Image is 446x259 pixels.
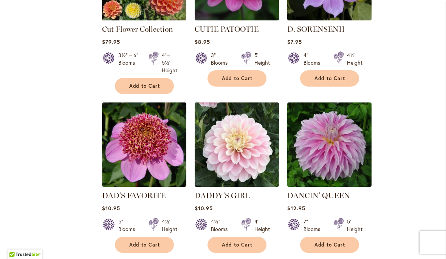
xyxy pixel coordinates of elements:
[115,237,174,253] button: Add to Cart
[287,25,345,34] a: D. SORENSENII
[287,191,350,200] a: DANCIN' QUEEN
[287,181,372,188] a: Dancin' Queen
[208,237,266,253] button: Add to Cart
[254,51,270,67] div: 5' Height
[211,218,232,233] div: 4½" Blooms
[287,205,305,212] span: $12.95
[6,232,27,253] iframe: Launch Accessibility Center
[195,15,279,22] a: CUTIE PATOOTIE
[287,102,372,187] img: Dancin' Queen
[162,51,177,74] div: 4' – 5½' Height
[102,38,120,45] span: $79.95
[102,25,173,34] a: Cut Flower Collection
[118,51,139,74] div: 3½" – 6" Blooms
[254,218,270,233] div: 4' Height
[129,242,160,248] span: Add to Cart
[222,242,253,248] span: Add to Cart
[195,102,279,187] img: DADDY'S GIRL
[195,181,279,188] a: DADDY'S GIRL
[300,237,359,253] button: Add to Cart
[222,75,253,82] span: Add to Cart
[118,218,139,233] div: 5" Blooms
[347,51,362,67] div: 4½' Height
[304,218,325,233] div: 7" Blooms
[287,15,372,22] a: D. SORENSENII
[195,205,213,212] span: $10.95
[115,78,174,94] button: Add to Cart
[195,38,210,45] span: $8.95
[208,70,266,87] button: Add to Cart
[314,75,345,82] span: Add to Cart
[314,242,345,248] span: Add to Cart
[300,70,359,87] button: Add to Cart
[102,15,186,22] a: CUT FLOWER COLLECTION
[102,205,120,212] span: $10.95
[347,218,362,233] div: 5' Height
[287,38,302,45] span: $7.95
[211,51,232,67] div: 3" Blooms
[195,25,259,34] a: CUTIE PATOOTIE
[162,218,177,233] div: 4½' Height
[304,51,325,67] div: 4" Blooms
[102,191,166,200] a: DAD'S FAVORITE
[129,83,160,89] span: Add to Cart
[102,181,186,188] a: DAD'S FAVORITE
[102,102,186,187] img: DAD'S FAVORITE
[195,191,250,200] a: DADDY'S GIRL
